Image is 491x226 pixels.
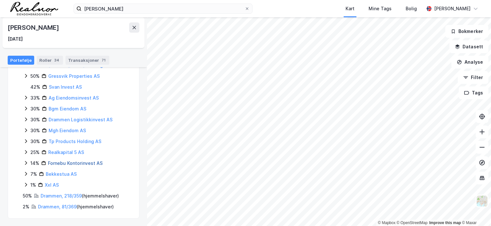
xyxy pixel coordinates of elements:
[8,35,23,43] div: [DATE]
[49,95,99,101] a: Ag Eiendomsinvest AS
[459,195,491,226] div: Kontrollprogram for chat
[49,106,86,111] a: Bgm Eiendom AS
[445,25,488,38] button: Bokmerker
[429,221,461,225] a: Improve this map
[48,149,84,155] a: Realkapital 5 AS
[82,4,245,13] input: Søk på adresse, matrikkel, gårdeiere, leietakere eller personer
[49,139,101,144] a: Tp Products Holding AS
[49,117,113,122] a: Drammen Logistikkinvest AS
[8,56,34,65] div: Portefølje
[23,203,29,211] div: 2%
[30,72,40,80] div: 50%
[459,195,491,226] iframe: Chat Widget
[30,138,40,145] div: 30%
[346,5,355,12] div: Kart
[378,221,395,225] a: Mapbox
[30,94,40,102] div: 33%
[45,182,59,188] a: Xxl AS
[23,192,32,200] div: 50%
[458,71,488,84] button: Filter
[476,195,488,207] img: Z
[30,159,39,167] div: 14%
[459,86,488,99] button: Tags
[38,204,77,209] a: Drammen, 81/369
[451,56,488,69] button: Analyse
[41,192,119,200] div: ( hjemmelshaver )
[30,149,40,156] div: 25%
[434,5,471,12] div: [PERSON_NAME]
[100,57,107,63] div: 71
[10,2,58,15] img: realnor-logo.934646d98de889bb5806.png
[48,73,100,79] a: Gressvik Properties AS
[406,5,417,12] div: Bolig
[53,57,60,63] div: 34
[30,170,37,178] div: 7%
[37,56,63,65] div: Roller
[49,84,82,90] a: Svan Invest AS
[30,105,40,113] div: 30%
[30,181,36,189] div: 1%
[30,116,40,124] div: 30%
[30,127,40,134] div: 30%
[30,83,40,91] div: 42%
[41,193,82,198] a: Drammen, 218/359
[46,171,77,177] a: Bekkestua AS
[38,203,114,211] div: ( hjemmelshaver )
[8,22,60,33] div: [PERSON_NAME]
[66,56,109,65] div: Transaksjoner
[49,128,86,133] a: Mgh Eiendom AS
[449,40,488,53] button: Datasett
[48,160,103,166] a: Fornebu Kontorinvest AS
[369,5,392,12] div: Mine Tags
[397,221,428,225] a: OpenStreetMap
